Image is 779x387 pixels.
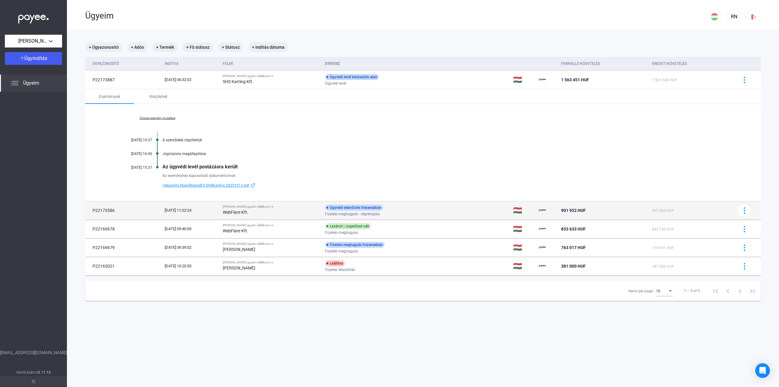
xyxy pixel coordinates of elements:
[223,223,320,227] div: [PERSON_NAME] egyéni vállalkozó vs
[561,60,647,67] div: Fennálló követelés
[165,226,218,232] div: [DATE] 09:40:09
[85,42,122,52] mat-chip: + Ügyazonosító
[5,35,62,47] button: [PERSON_NAME] egyéni vállalkozó
[561,77,589,82] span: 1 563 451 HUF
[325,80,346,87] span: Ügyvédi levél
[223,210,248,215] strong: WebFlare Kft.
[223,74,320,78] div: [PERSON_NAME] egyéni vállalkozó vs
[750,14,757,20] img: logout-red
[223,60,233,67] div: Felek
[218,42,243,52] mat-chip: + Státusz
[738,204,751,217] button: more-blue
[162,182,249,189] span: I-felszolito.NagyRolandEV.SHSKarting.20251013.pdf
[32,380,35,383] img: arrow-double-left-grey.svg
[116,116,199,120] a: Összes esemény mutatása
[36,370,51,375] strong: v2.11.12
[741,226,748,232] img: more-blue
[325,229,358,236] span: Fizetési meghagyás
[85,257,162,275] td: P22163021
[223,261,320,264] div: [PERSON_NAME] egyéni vállalkozó vs
[165,245,218,251] div: [DATE] 09:39:32
[85,71,162,89] td: P22173887
[183,42,213,52] mat-chip: + Fő státusz
[93,60,160,67] div: Ügyazonosító
[511,71,536,89] td: 🇭🇺
[116,138,152,142] div: [DATE] 10:37
[652,264,674,269] span: 381 000 HUF
[165,263,218,269] div: [DATE] 10:20:55
[511,238,536,257] td: 🇭🇺
[561,208,586,213] span: 901 952 HUF
[539,76,546,83] img: payee-logo
[539,262,546,270] img: payee-logo
[162,182,730,189] a: I-felszolito.NagyRolandEV.SHSKarting.20251013.pdfexternal-link-blue
[165,77,218,83] div: [DATE] 06:32:02
[162,173,730,179] div: Az eseményhez kapcsolódó dokumentumok:
[325,260,345,266] div: Leállítva
[325,266,355,273] span: Fizetési felszólítás
[18,11,49,24] img: white-payee-white-dot.svg
[152,42,178,52] mat-chip: + Termék
[755,363,770,378] div: Open Intercom Messenger
[511,220,536,238] td: 🇭🇺
[738,73,751,86] button: more-blue
[652,60,687,67] div: Eredeti követelés
[223,266,255,270] strong: [PERSON_NAME]
[652,227,674,231] span: 845 745 HUF
[561,245,586,250] span: 763 017 HUF
[127,42,148,52] mat-chip: + Adós
[11,79,18,87] img: list.svg
[85,220,162,238] td: P22169678
[727,9,741,24] button: RN
[162,138,730,142] div: A szerződést rögzítettük
[23,79,39,87] span: Ügyeim
[539,225,546,233] img: payee-logo
[741,263,748,269] img: more-blue
[729,13,739,20] div: RN
[628,287,654,295] div: Items per page:
[325,74,379,80] div: Ügyvédi levél kézbesítés alatt
[223,60,320,67] div: Felek
[738,223,751,235] button: more-blue
[656,289,660,293] span: 10
[223,79,253,84] strong: SHS Karting Kft.
[652,209,674,213] span: 895 560 HUF
[165,60,179,67] div: Indítva
[85,238,162,257] td: P22169679
[116,152,152,156] div: [DATE] 16:06
[325,248,358,255] span: Fizetési meghagyás
[652,246,674,250] span: 755 941 HUF
[539,207,546,214] img: payee-logo
[710,285,722,297] button: First page
[149,93,167,100] div: Részletek
[99,93,120,100] div: Események
[707,9,722,24] button: HU
[325,223,371,229] div: Lezárult | Jogerőssé vált
[325,210,380,218] span: Fizetési meghagyás - végrehajtás
[223,247,255,252] strong: [PERSON_NAME]
[162,152,730,156] div: Jogviszony megállapítása
[511,201,536,220] td: 🇭🇺
[734,285,746,297] button: Next page
[249,183,257,188] img: external-link-blue
[85,11,707,21] div: Ügyeim
[561,60,600,67] div: Fennálló követelés
[652,78,677,82] span: 1 561 648 HUF
[162,164,730,170] div: Az ügyvédi levél postázásra került
[738,260,751,273] button: more-blue
[223,242,320,246] div: [PERSON_NAME] egyéni vállalkozó vs
[116,165,152,170] div: [DATE] 15:37
[20,56,24,60] img: plus-white.svg
[24,55,47,61] span: Ügyindítás
[223,205,320,209] div: [PERSON_NAME] egyéni vállalkozó vs
[248,42,288,52] mat-chip: + Indítás dátuma
[741,77,748,83] img: more-blue
[85,201,162,220] td: P22173586
[511,257,536,275] td: 🇭🇺
[323,57,511,71] th: Státusz
[561,264,586,269] span: 381 000 HUF
[746,9,761,24] button: logout-red
[18,37,49,45] span: [PERSON_NAME] egyéni vállalkozó
[652,60,730,67] div: Eredeti követelés
[223,228,248,233] strong: WebFlare Kft.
